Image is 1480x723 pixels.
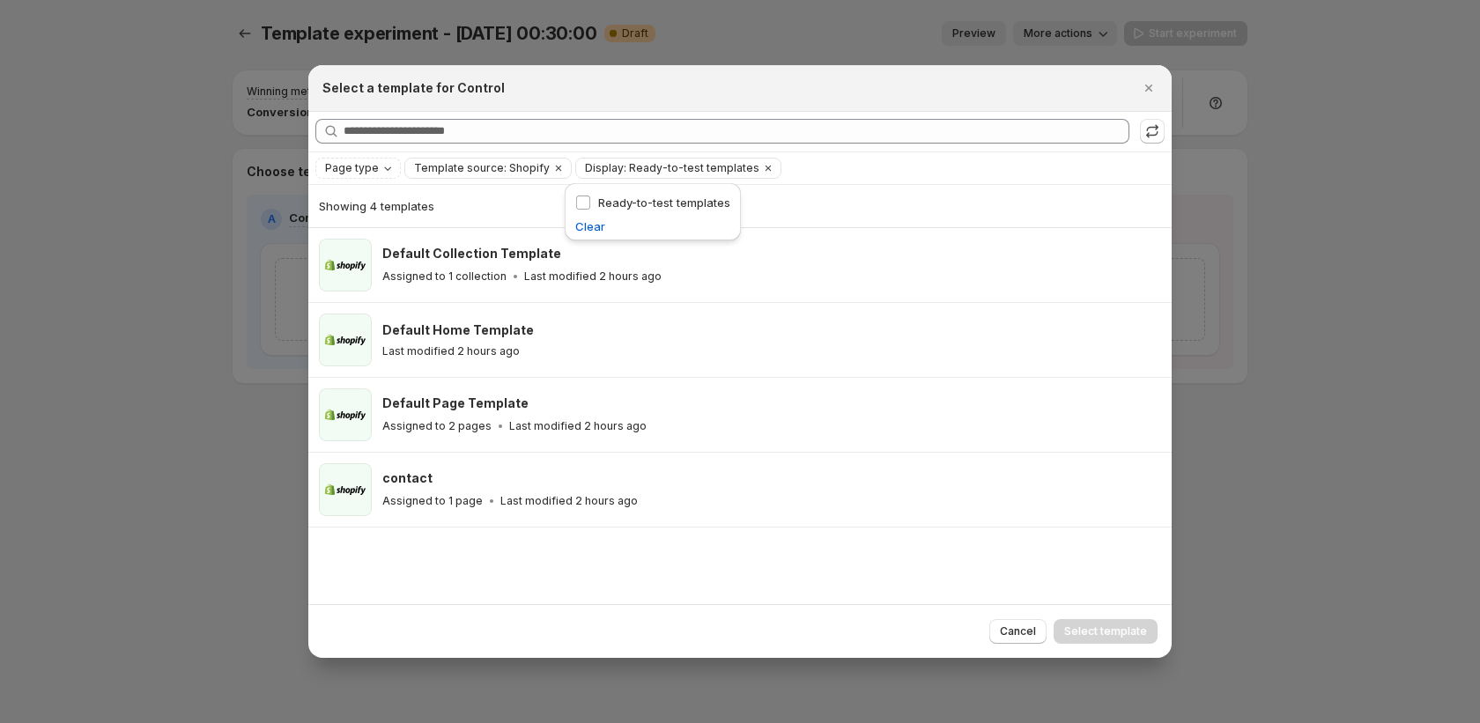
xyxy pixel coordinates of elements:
h3: contact [382,469,433,487]
h3: Default Home Template [382,321,534,339]
button: Cancel [989,619,1047,644]
button: Display: Ready-to-test templates [576,159,759,178]
h3: Default Collection Template [382,245,561,262]
button: Page type [316,159,400,178]
span: Cancel [1000,624,1036,638]
span: Showing 4 templates [319,199,434,213]
p: Assigned to 2 pages [382,419,492,433]
p: Last modified 2 hours ago [500,494,638,508]
span: Ready-to-test templates [598,196,730,210]
span: Page type [325,161,379,175]
p: Last modified 2 hours ago [382,344,520,358]
p: Last modified 2 hours ago [509,419,647,433]
img: contact [319,463,372,516]
button: Clear [575,218,605,235]
span: Display: Ready-to-test templates [585,161,759,175]
button: Clear [759,159,777,178]
button: Template source: Shopify [405,159,550,178]
img: Default Page Template [319,388,372,441]
p: Last modified 2 hours ago [524,269,662,284]
img: Default Collection Template [319,239,372,291]
p: Assigned to 1 page [382,494,483,508]
span: Template source: Shopify [414,161,550,175]
h3: Default Page Template [382,395,529,412]
img: Default Home Template [319,314,372,366]
button: Close [1136,76,1161,100]
h2: Select a template for Control [322,79,505,97]
button: Clear [550,159,567,178]
p: Assigned to 1 collection [382,269,507,284]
